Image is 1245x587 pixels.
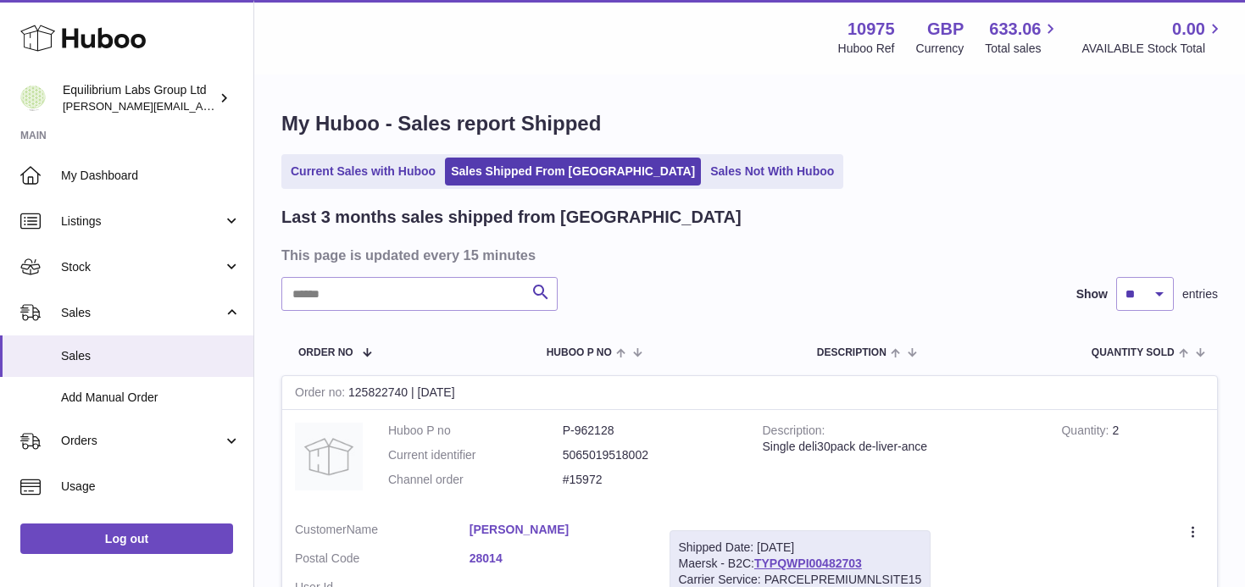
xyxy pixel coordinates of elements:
h1: My Huboo - Sales report Shipped [281,110,1218,137]
div: Huboo Ref [838,41,895,57]
strong: Description [763,424,825,441]
h3: This page is updated every 15 minutes [281,246,1214,264]
span: Customer [295,523,347,536]
dt: Name [295,522,470,542]
dt: Huboo P no [388,423,563,439]
dd: 5065019518002 [563,447,737,463]
dd: P-962128 [563,423,737,439]
dt: Postal Code [295,551,470,571]
span: Description [817,347,887,358]
span: Sales [61,348,241,364]
h2: Last 3 months sales shipped from [GEOGRAPHIC_DATA] [281,206,742,229]
span: Sales [61,305,223,321]
span: Stock [61,259,223,275]
strong: Quantity [1061,424,1112,441]
span: Listings [61,213,223,230]
span: Usage [61,479,241,495]
span: entries [1182,286,1218,302]
span: Quantity Sold [1092,347,1175,358]
span: Order No [298,347,353,358]
td: 2 [1048,410,1217,509]
span: 0.00 [1172,18,1205,41]
div: 125822740 | [DATE] [282,376,1217,410]
dt: Channel order [388,472,563,488]
span: [PERSON_NAME][EMAIL_ADDRESS][DOMAIN_NAME] [63,99,340,113]
strong: GBP [927,18,964,41]
div: Currency [916,41,964,57]
span: 633.06 [989,18,1041,41]
dt: Current identifier [388,447,563,463]
a: [PERSON_NAME] [470,522,644,538]
div: Equilibrium Labs Group Ltd [63,82,215,114]
span: Huboo P no [547,347,612,358]
span: AVAILABLE Stock Total [1081,41,1225,57]
div: Single deli30pack de-liver-ance [763,439,1037,455]
strong: 10975 [848,18,895,41]
strong: Order no [295,385,348,403]
span: My Dashboard [61,168,241,184]
a: TYPQWPI00482703 [754,557,862,570]
a: Current Sales with Huboo [285,158,442,186]
a: 633.06 Total sales [985,18,1060,57]
label: Show [1076,286,1108,302]
img: no-photo.jpg [295,423,363,490]
div: Shipped Date: [DATE] [679,540,922,556]
a: 28014 [470,551,644,567]
span: Total sales [985,41,1060,57]
img: h.woodrow@theliverclinic.com [20,86,46,111]
a: Sales Shipped From [GEOGRAPHIC_DATA] [445,158,701,186]
a: Log out [20,523,233,554]
span: Orders [61,433,223,449]
a: 0.00 AVAILABLE Stock Total [1081,18,1225,57]
dd: #15972 [563,472,737,488]
span: Add Manual Order [61,390,241,406]
a: Sales Not With Huboo [704,158,840,186]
